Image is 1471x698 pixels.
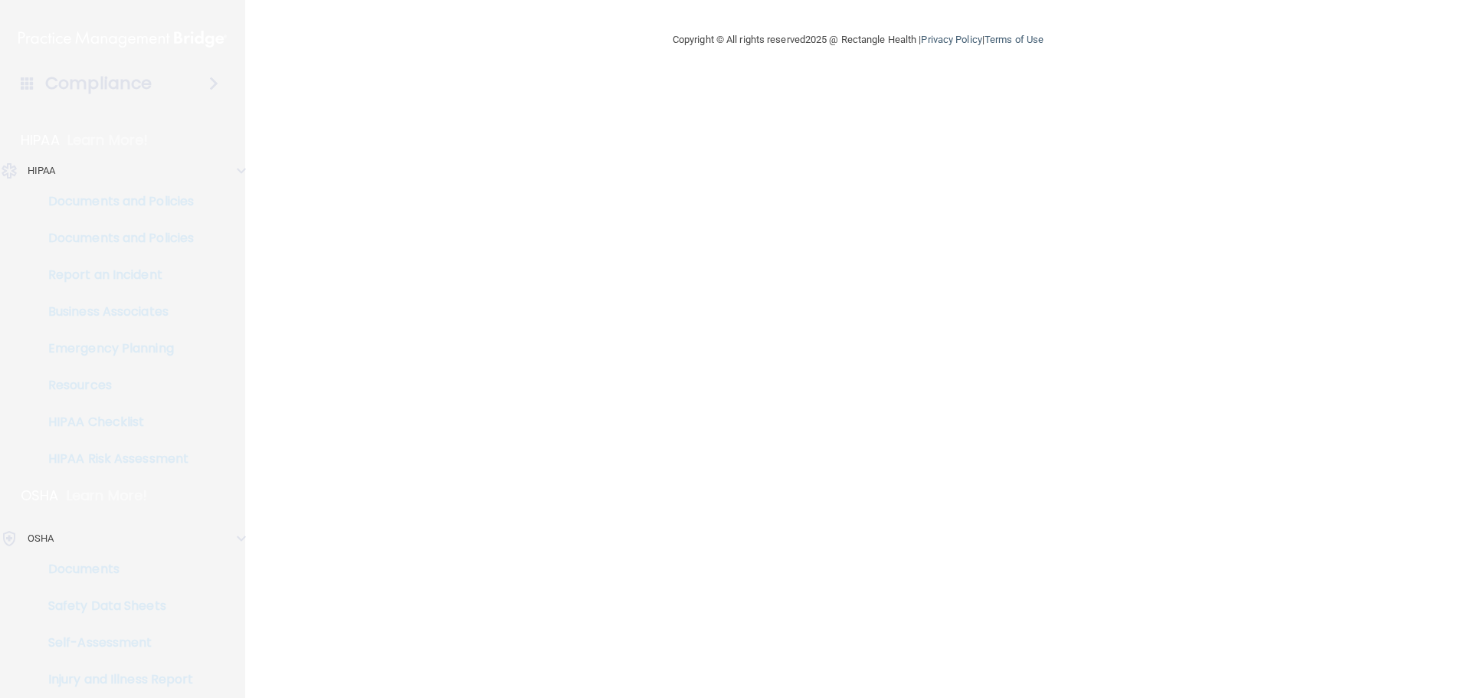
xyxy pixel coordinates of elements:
a: Privacy Policy [921,34,981,45]
p: Learn More! [67,487,148,505]
p: Safety Data Sheets [10,598,219,614]
p: HIPAA Risk Assessment [10,451,219,467]
p: Self-Assessment [10,635,219,650]
p: OSHA [21,487,59,505]
p: Business Associates [10,304,219,320]
p: Documents and Policies [10,194,219,209]
p: HIPAA [28,162,56,180]
p: Learn More! [67,131,149,149]
div: Copyright © All rights reserved 2025 @ Rectangle Health | | [578,15,1138,64]
p: Emergency Planning [10,341,219,356]
a: Terms of Use [984,34,1043,45]
p: Documents and Policies [10,231,219,246]
p: Injury and Illness Report [10,672,219,687]
p: HIPAA Checklist [10,415,219,430]
p: Resources [10,378,219,393]
h4: Compliance [45,73,152,94]
p: OSHA [28,529,54,548]
p: Documents [10,562,219,577]
p: Report an Incident [10,267,219,283]
img: PMB logo [18,24,227,54]
p: HIPAA [21,131,60,149]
